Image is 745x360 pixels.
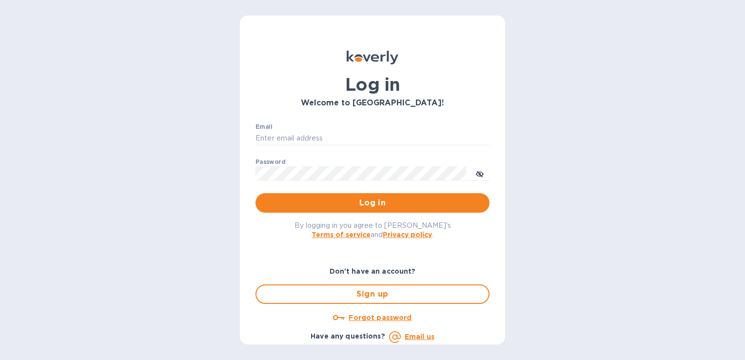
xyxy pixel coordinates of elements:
[263,197,482,209] span: Log in
[383,231,432,239] a: Privacy policy
[255,284,490,304] button: Sign up
[255,193,490,213] button: Log in
[405,333,434,340] a: Email us
[255,124,273,130] label: Email
[312,231,371,239] a: Terms of service
[349,314,412,321] u: Forgot password
[255,159,285,165] label: Password
[330,267,416,275] b: Don't have an account?
[311,332,385,340] b: Have any questions?
[255,74,490,95] h1: Log in
[347,51,398,64] img: Koverly
[470,163,490,183] button: toggle password visibility
[294,221,451,239] span: By logging in you agree to [PERSON_NAME]'s and .
[264,288,481,300] span: Sign up
[255,99,490,108] h3: Welcome to [GEOGRAPHIC_DATA]!
[255,131,490,146] input: Enter email address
